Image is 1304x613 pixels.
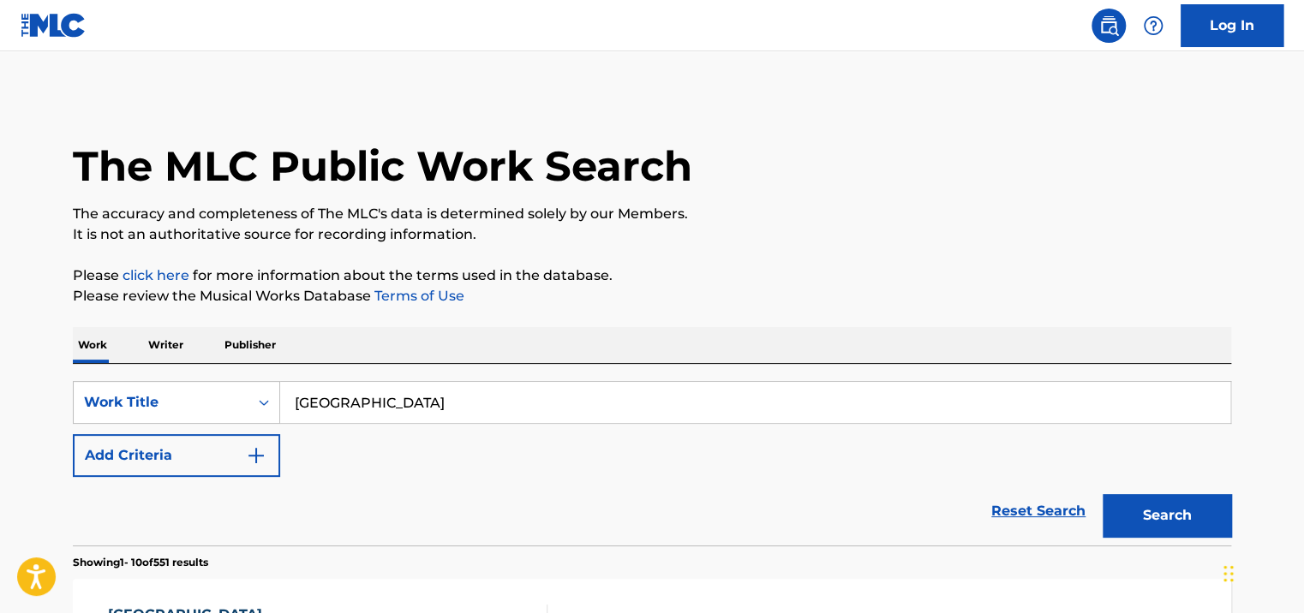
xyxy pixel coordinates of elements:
div: Help [1136,9,1170,43]
img: search [1098,15,1119,36]
a: Log In [1181,4,1283,47]
a: Public Search [1092,9,1126,43]
p: Showing 1 - 10 of 551 results [73,555,208,570]
img: MLC Logo [21,13,87,38]
button: Search [1103,494,1231,537]
a: Terms of Use [371,288,464,304]
iframe: Chat Widget [1218,531,1304,613]
p: Please for more information about the terms used in the database. [73,265,1231,286]
button: Add Criteria [73,434,280,477]
p: Work [73,327,112,363]
p: Writer [143,327,188,363]
p: Publisher [219,327,281,363]
p: The accuracy and completeness of The MLC's data is determined solely by our Members. [73,204,1231,224]
p: Please review the Musical Works Database [73,286,1231,306]
h1: The MLC Public Work Search [73,140,692,192]
img: 9d2ae6d4665cec9f34b9.svg [246,445,266,466]
div: Work Title [84,392,238,413]
a: click here [123,267,189,283]
div: Drag [1223,548,1234,599]
img: help [1143,15,1163,36]
p: It is not an authoritative source for recording information. [73,224,1231,245]
a: Reset Search [983,492,1094,530]
form: Search Form [73,381,1231,545]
